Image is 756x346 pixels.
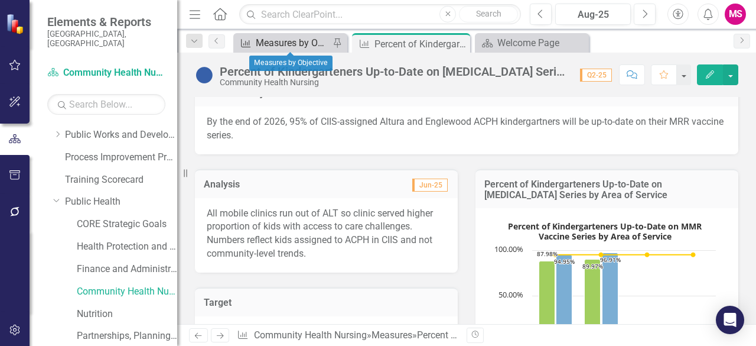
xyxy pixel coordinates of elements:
[559,8,627,22] div: Aug-25
[556,255,572,342] path: Q1-25, 94.95. Englewood.
[508,221,702,242] text: Percent of Kindergarteners Up-to-Date on MMR Vaccine Series by Area of Service
[459,6,518,22] button: Search
[412,179,448,192] span: Jun-25
[204,88,729,99] h3: Goals and Objectives
[237,329,458,342] div: » »
[645,253,650,257] path: Q3-25, 95. Target.
[77,285,177,299] a: Community Health Nursing
[6,14,27,34] img: ClearPoint Strategy
[239,4,521,25] input: Search ClearPoint...
[580,69,612,82] span: Q2-25
[207,207,446,261] p: All mobile clinics run out of ALT so clinic served higher proportion of kids with access to care ...
[539,250,694,342] g: Altura, series 2 of 3. Bar series with 4 bars.
[600,256,621,264] text: 96.91%
[77,218,177,231] a: CORE Strategic Goals
[47,15,165,29] span: Elements & Reports
[537,250,558,258] text: 87.98%
[372,329,412,341] a: Measures
[539,261,555,342] path: Q1-25, 87.98. Altura.
[249,56,333,71] div: Measures by Objective
[77,240,177,254] a: Health Protection and Response
[498,289,523,300] text: 50.00%
[47,94,165,115] input: Search Below...
[207,115,726,143] p: By the end of 2026, 95% of CIIS-assigned Altura and Englewood ACPH kindergartners will be up-to-d...
[195,66,214,85] img: Baselining
[478,35,586,50] a: Welcome Page
[582,262,603,270] text: 89.97%
[65,151,177,164] a: Process Improvement Program
[476,9,501,18] span: Search
[725,4,746,25] button: MS
[204,179,325,190] h3: Analysis
[236,35,330,50] a: Measures by Objective
[47,66,165,80] a: Community Health Nursing
[254,329,367,341] a: Community Health Nursing
[554,257,575,266] text: 94.95%
[65,173,177,187] a: Training Scorecard
[556,250,694,342] g: Englewood, series 3 of 3. Bar series with 4 bars.
[77,263,177,276] a: Finance and Administration
[497,35,586,50] div: Welcome Page
[77,329,177,343] a: Partnerships, Planning, and Community Health Promotions
[374,37,467,51] div: Percent of Kindergarteners Up-to-Date on [MEDICAL_DATA] Series by Area of Service
[47,29,165,48] small: [GEOGRAPHIC_DATA], [GEOGRAPHIC_DATA]
[599,253,604,257] path: Q2-25, 95. Target.
[585,260,601,342] path: Q2-25, 89.97. Altura.
[691,253,696,257] path: Q4-25, 95. Target.
[484,179,729,200] h3: Percent of Kindergarteners Up-to-Date on [MEDICAL_DATA] Series by Area of Service
[220,65,568,78] div: Percent of Kindergarteners Up-to-Date on [MEDICAL_DATA] Series by Area of Service
[204,298,449,308] h3: Target
[553,253,696,257] g: Target, series 1 of 3. Line with 4 data points.
[65,128,177,142] a: Public Works and Development
[256,35,330,50] div: Measures by Objective
[494,244,523,254] text: 100.00%
[555,4,631,25] button: Aug-25
[65,195,177,209] a: Public Health
[716,306,744,334] div: Open Intercom Messenger
[77,308,177,321] a: Nutrition
[602,253,618,342] path: Q2-25, 96.91. Englewood.
[220,78,568,87] div: Community Health Nursing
